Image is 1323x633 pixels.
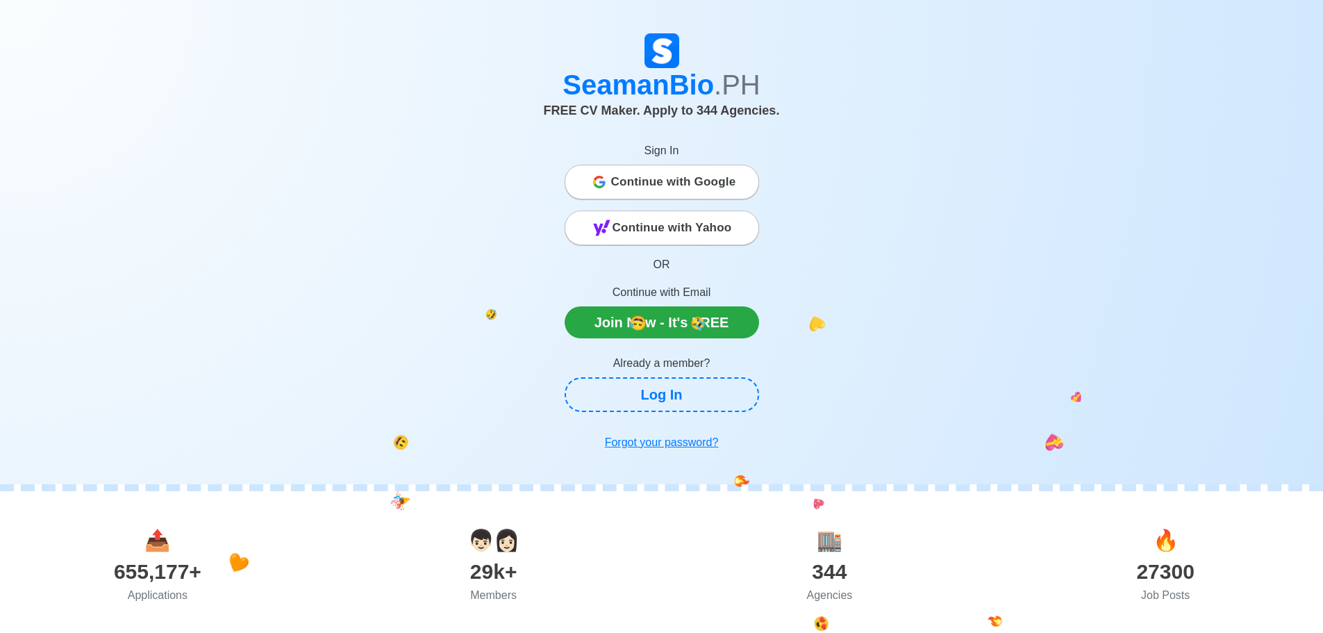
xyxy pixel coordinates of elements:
[565,306,759,338] a: Join Now - It's FREE
[565,429,759,457] a: Forgot your password?
[611,168,736,196] span: Continue with Google
[326,556,662,587] div: 29k+
[388,430,413,454] span: Random emoji
[544,104,780,117] span: FREE CV Maker. Apply to 344 Agencies.
[565,355,759,372] p: Already a member?
[805,311,829,336] span: Random emoji
[276,68,1047,101] h1: SeamanBio
[605,436,719,448] u: Forgot your password?
[565,142,759,159] p: Sign In
[387,488,413,516] span: Random emoji
[482,306,501,324] span: Random emoji
[613,214,732,242] span: Continue with Yahoo
[565,377,759,412] a: Log In
[565,211,759,245] button: Continue with Yahoo
[662,587,998,604] div: Agencies
[565,256,759,273] p: OR
[714,69,760,100] span: .PH
[808,493,826,512] span: Random emoji
[565,165,759,199] button: Continue with Google
[817,529,842,552] span: agencies
[468,529,519,552] span: users
[144,529,170,552] span: applications
[1153,529,1179,552] span: jobs
[644,33,679,68] img: Logo
[662,556,998,587] div: 344
[983,611,1006,632] span: Random emoji
[687,313,710,335] span: Random emoji
[1041,428,1066,456] span: Random emoji
[222,548,253,580] span: Random emoji
[628,311,648,334] span: Random emoji
[565,284,759,301] p: Continue with Email
[1067,389,1086,408] span: Random emoji
[731,472,752,491] span: Random emoji
[326,587,662,604] div: Members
